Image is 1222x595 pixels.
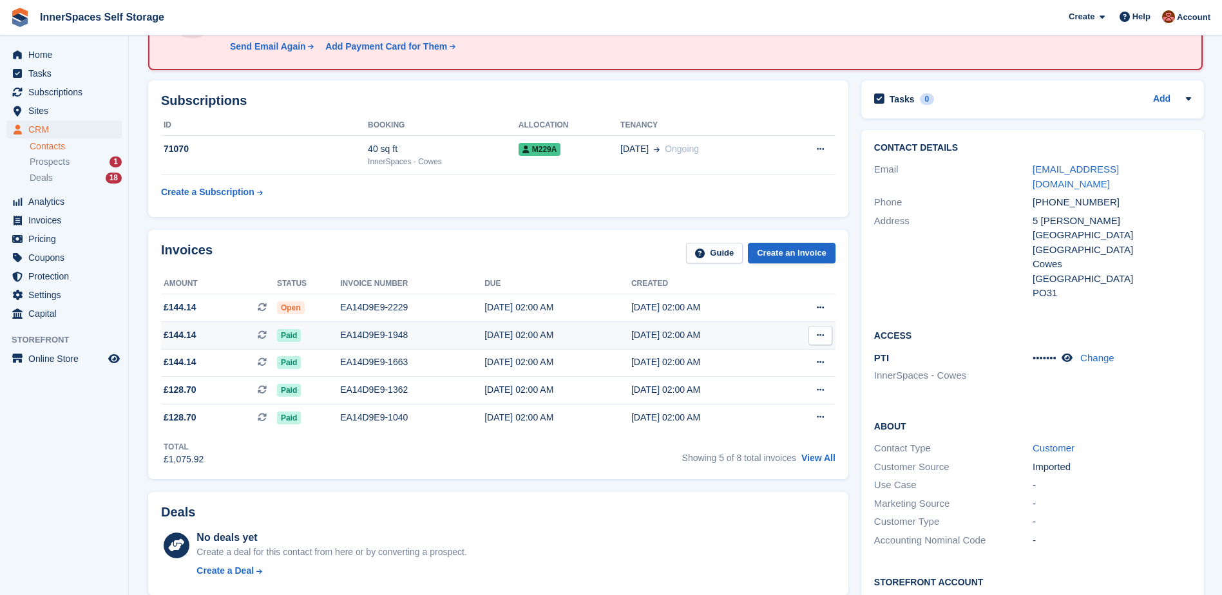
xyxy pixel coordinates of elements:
span: Analytics [28,193,106,211]
div: Create a Subscription [161,185,254,199]
a: Add [1153,92,1170,107]
a: menu [6,64,122,82]
div: Customer Source [874,460,1033,475]
span: Create [1069,10,1094,23]
h2: Storefront Account [874,575,1191,588]
div: - [1033,496,1191,511]
div: Send Email Again [230,40,306,53]
div: - [1033,533,1191,548]
div: Use Case [874,478,1033,493]
span: Sites [28,102,106,120]
div: 0 [920,93,935,105]
th: Amount [161,274,277,294]
span: Ongoing [665,144,699,154]
h2: Invoices [161,243,213,264]
span: [DATE] [620,142,649,156]
span: £144.14 [164,301,196,314]
div: Add Payment Card for Them [325,40,447,53]
span: Invoices [28,211,106,229]
span: £144.14 [164,355,196,369]
a: Create a Deal [196,564,466,578]
div: [DATE] 02:00 AM [484,411,631,424]
h2: Subscriptions [161,93,835,108]
span: Paid [277,329,301,342]
div: 71070 [161,142,368,156]
img: Abby Tilley [1162,10,1175,23]
div: 18 [106,173,122,184]
span: PTI [874,352,889,363]
div: [DATE] 02:00 AM [484,328,631,342]
span: Paid [277,411,301,424]
a: menu [6,230,122,248]
th: Tenancy [620,115,780,136]
h2: Tasks [890,93,915,105]
a: menu [6,267,122,285]
span: Storefront [12,334,128,346]
span: M229A [519,143,561,156]
th: Created [631,274,778,294]
span: Online Store [28,350,106,368]
div: [DATE] 02:00 AM [631,355,778,369]
th: Due [484,274,631,294]
div: Contact Type [874,441,1033,456]
span: Open [277,301,305,314]
span: Prospects [30,156,70,168]
div: [GEOGRAPHIC_DATA] [1033,272,1191,287]
div: EA14D9E9-1948 [340,328,484,342]
th: ID [161,115,368,136]
div: PO31 [1033,286,1191,301]
a: Deals 18 [30,171,122,185]
span: Settings [28,286,106,304]
a: Change [1080,352,1114,363]
div: Email [874,162,1033,191]
div: - [1033,478,1191,493]
span: Account [1177,11,1210,24]
div: [DATE] 02:00 AM [631,301,778,314]
div: [DATE] 02:00 AM [484,301,631,314]
a: [EMAIL_ADDRESS][DOMAIN_NAME] [1033,164,1119,189]
a: Add Payment Card for Them [320,40,457,53]
span: £128.70 [164,411,196,424]
span: Showing 5 of 8 total invoices [682,453,796,463]
div: Marketing Source [874,496,1033,511]
div: EA14D9E9-1362 [340,383,484,397]
div: [DATE] 02:00 AM [631,328,778,342]
span: Protection [28,267,106,285]
h2: Deals [161,505,195,520]
span: Deals [30,172,53,184]
div: EA14D9E9-1663 [340,355,484,369]
a: menu [6,350,122,368]
span: Coupons [28,249,106,267]
th: Invoice number [340,274,484,294]
span: Paid [277,384,301,397]
span: £128.70 [164,383,196,397]
a: Create a Subscription [161,180,263,204]
a: Create an Invoice [748,243,835,264]
div: [DATE] 02:00 AM [631,383,778,397]
img: stora-icon-8386f47178a22dfd0bd8f6a31ec36ba5ce8667c1dd55bd0f319d3a0aa187defe.svg [10,8,30,27]
th: Allocation [519,115,620,136]
span: Help [1132,10,1150,23]
div: [PHONE_NUMBER] [1033,195,1191,210]
div: £1,075.92 [164,453,204,466]
a: menu [6,83,122,101]
div: Customer Type [874,515,1033,529]
a: menu [6,305,122,323]
div: Address [874,214,1033,301]
div: Accounting Nominal Code [874,533,1033,548]
th: Status [277,274,340,294]
div: 1 [110,156,122,167]
div: Create a Deal [196,564,254,578]
span: Paid [277,356,301,369]
a: menu [6,102,122,120]
div: Total [164,441,204,453]
div: Phone [874,195,1033,210]
div: EA14D9E9-1040 [340,411,484,424]
span: Capital [28,305,106,323]
span: ••••••• [1033,352,1056,363]
div: No deals yet [196,530,466,545]
th: Booking [368,115,519,136]
div: Create a deal for this contact from here or by converting a prospect. [196,545,466,559]
span: £144.14 [164,328,196,342]
span: Tasks [28,64,106,82]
